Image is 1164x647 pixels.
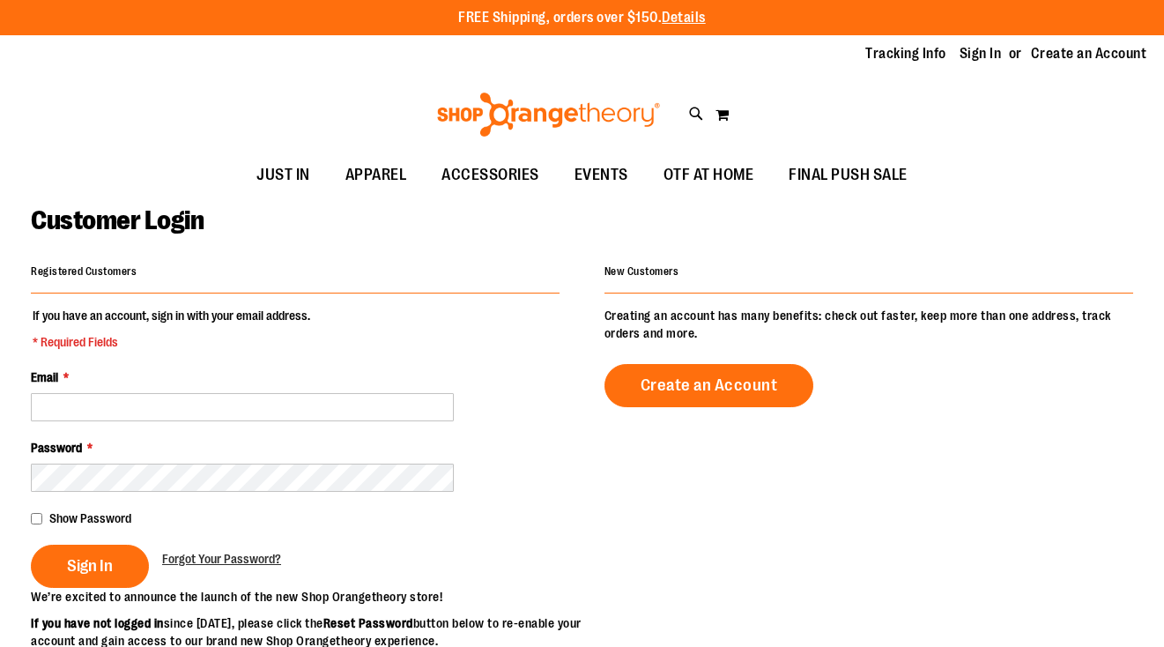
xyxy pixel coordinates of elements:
[345,155,407,195] span: APPAREL
[31,545,149,588] button: Sign In
[575,155,628,195] span: EVENTS
[662,10,706,26] a: Details
[424,155,557,196] a: ACCESSORIES
[49,511,131,525] span: Show Password
[162,550,281,568] a: Forgot Your Password?
[162,552,281,566] span: Forgot Your Password?
[31,441,82,455] span: Password
[960,44,1002,63] a: Sign In
[31,265,137,278] strong: Registered Customers
[31,370,58,384] span: Email
[31,616,164,630] strong: If you have not logged in
[604,364,814,407] a: Create an Account
[604,265,679,278] strong: New Customers
[328,155,425,196] a: APPAREL
[664,155,754,195] span: OTF AT HOME
[1031,44,1147,63] a: Create an Account
[641,376,778,395] span: Create an Account
[441,155,539,195] span: ACCESSORIES
[67,556,113,576] span: Sign In
[789,155,908,195] span: FINAL PUSH SALE
[604,307,1133,342] p: Creating an account has many benefits: check out faster, keep more than one address, track orders...
[31,588,582,606] p: We’re excited to announce the launch of the new Shop Orangetheory store!
[865,44,946,63] a: Tracking Info
[458,8,706,28] p: FREE Shipping, orders over $150.
[31,205,204,235] span: Customer Login
[771,155,925,196] a: FINAL PUSH SALE
[31,307,312,351] legend: If you have an account, sign in with your email address.
[256,155,310,195] span: JUST IN
[557,155,646,196] a: EVENTS
[434,93,663,137] img: Shop Orangetheory
[33,333,310,351] span: * Required Fields
[239,155,328,196] a: JUST IN
[646,155,772,196] a: OTF AT HOME
[323,616,413,630] strong: Reset Password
